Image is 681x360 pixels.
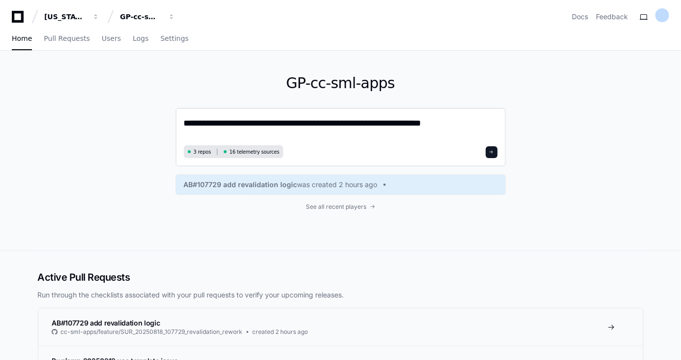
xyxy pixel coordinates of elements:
span: 3 repos [194,148,211,156]
div: GP-cc-sml-apps [120,12,162,22]
button: Feedback [596,12,628,22]
span: AB#107729 add revalidation logic [184,180,297,190]
p: Run through the checklists associated with your pull requests to verify your upcoming releases. [38,290,644,300]
span: AB#107729 add revalidation logic [52,319,160,327]
a: AB#107729 add revalidation logiccc-sml-apps/feature/SUR_20250818_107729_revalidation_reworkcreate... [38,308,643,346]
h2: Active Pull Requests [38,270,644,284]
a: Pull Requests [44,28,89,50]
span: created 2 hours ago [253,328,308,336]
a: Home [12,28,32,50]
span: Users [102,35,121,41]
span: Settings [160,35,188,41]
a: Users [102,28,121,50]
a: Logs [133,28,148,50]
span: See all recent players [306,203,366,211]
h1: GP-cc-sml-apps [176,74,506,92]
span: was created 2 hours ago [297,180,378,190]
span: Logs [133,35,148,41]
span: cc-sml-apps/feature/SUR_20250818_107729_revalidation_rework [61,328,243,336]
a: Settings [160,28,188,50]
span: Home [12,35,32,41]
span: 16 telemetry sources [230,148,279,156]
span: Pull Requests [44,35,89,41]
a: See all recent players [176,203,506,211]
div: [US_STATE] Pacific [44,12,87,22]
a: Docs [572,12,588,22]
button: [US_STATE] Pacific [40,8,103,26]
a: AB#107729 add revalidation logicwas created 2 hours ago [184,180,498,190]
button: GP-cc-sml-apps [116,8,179,26]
